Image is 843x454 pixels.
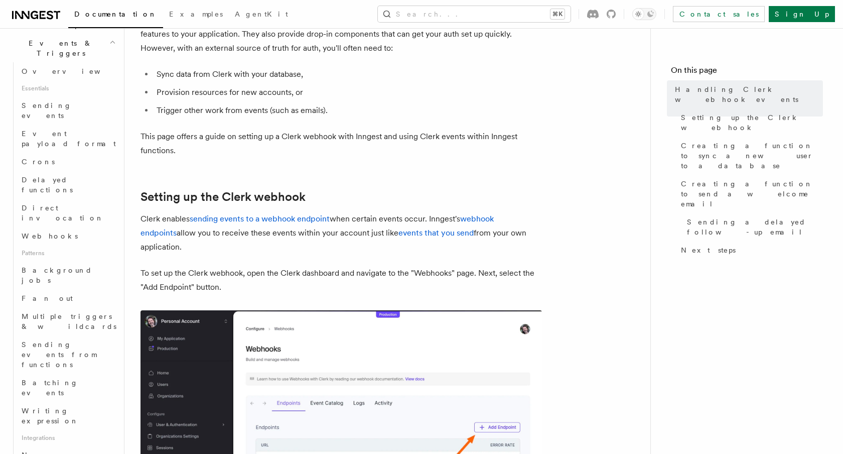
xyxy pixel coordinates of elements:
span: Examples [169,10,223,18]
a: Contact sales [673,6,765,22]
li: Trigger other work from events (such as emails). [154,103,542,118]
span: Background jobs [22,266,92,284]
a: AgentKit [229,3,294,27]
kbd: ⌘K [550,9,565,19]
button: Search...⌘K [378,6,571,22]
a: Sending events from functions [18,335,118,374]
span: Patterns [18,245,118,261]
a: Handling Clerk webhook events [671,80,823,108]
a: Direct invocation [18,199,118,227]
span: Next steps [681,245,736,255]
span: Sending events [22,101,72,120]
span: Delayed functions [22,176,73,194]
a: Examples [163,3,229,27]
p: Third party authentication providers like are a fantastic way to add auth, user management, and s... [140,13,542,55]
span: Documentation [74,10,157,18]
a: Setting up the Clerk webhook [140,190,306,204]
a: Event payload format [18,125,118,153]
span: AgentKit [235,10,288,18]
a: events that you send [398,228,474,238]
a: Creating a function to send a welcome email [677,175,823,213]
a: Writing expression [18,402,118,430]
span: Creating a function to sync a new user to a database [681,141,823,171]
span: Sending events from functions [22,340,96,369]
span: Events & Triggers [8,38,109,58]
p: To set up the Clerk webhook, open the Clerk dashboard and navigate to the "Webhooks" page. Next, ... [140,266,542,294]
button: Toggle dark mode [632,8,656,20]
span: Direct invocation [22,204,104,222]
a: Multiple triggers & wildcards [18,307,118,335]
span: Fan out [22,294,73,302]
a: Setting up the Clerk webhook [677,108,823,137]
p: This page offers a guide on setting up a Clerk webhook with Inngest and using Clerk events within... [140,130,542,158]
button: Events & Triggers [8,34,118,62]
span: Multiple triggers & wildcards [22,312,116,330]
span: Webhooks [22,232,78,240]
span: Overview [22,67,125,75]
span: Event payload format [22,130,116,148]
li: Provision resources for new accounts, or [154,85,542,99]
a: Crons [18,153,118,171]
span: Batching events [22,379,78,397]
span: Handling Clerk webhook events [675,84,823,104]
a: Webhooks [18,227,118,245]
span: Setting up the Clerk webhook [681,112,823,133]
span: Crons [22,158,55,166]
a: Next steps [677,241,823,259]
a: Sign Up [769,6,835,22]
a: Delayed functions [18,171,118,199]
a: Batching events [18,374,118,402]
a: Overview [18,62,118,80]
li: Sync data from Clerk with your database, [154,67,542,81]
span: Writing expression [22,407,79,425]
span: Creating a function to send a welcome email [681,179,823,209]
p: Clerk enables when certain events occur. Inngest's allow you to receive these events within your ... [140,212,542,254]
a: Documentation [68,3,163,28]
a: Creating a function to sync a new user to a database [677,137,823,175]
a: Sending events [18,96,118,125]
h4: On this page [671,64,823,80]
a: Background jobs [18,261,118,289]
a: Sending a delayed follow-up email [683,213,823,241]
a: Fan out [18,289,118,307]
span: Integrations [18,430,118,446]
span: Essentials [18,80,118,96]
span: Sending a delayed follow-up email [687,217,823,237]
a: sending events to a webhook endpoint [190,214,330,223]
